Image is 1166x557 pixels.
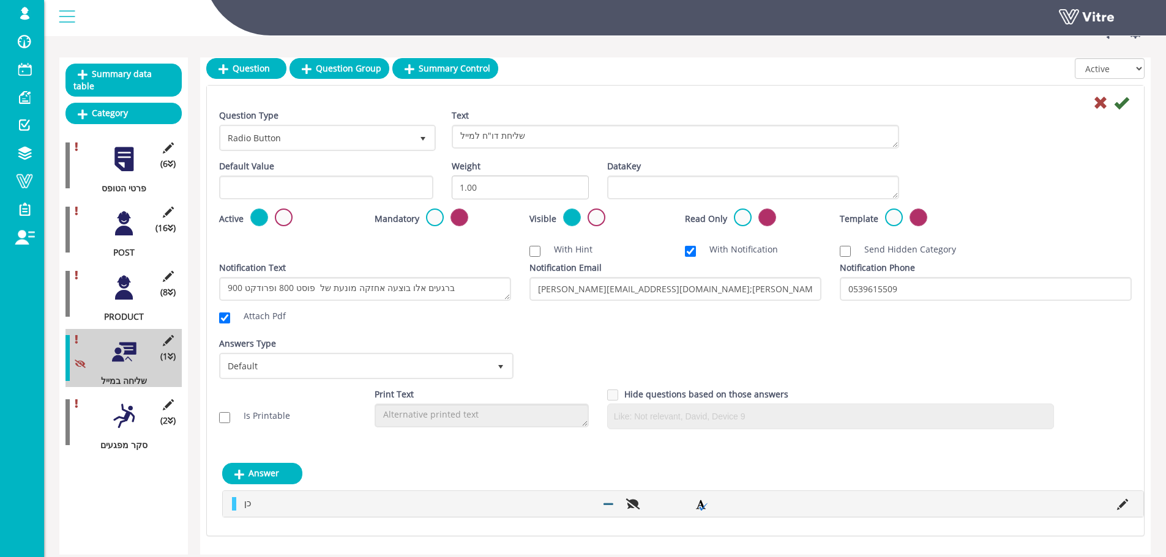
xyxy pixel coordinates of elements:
label: Visible [529,213,556,225]
input: Is Printable [219,412,230,423]
a: Answer [222,463,302,484]
textarea: שליחת דו"ח למייל [452,125,899,149]
input: Hide question based on answer [607,389,618,400]
a: Summary Control [392,58,498,79]
span: (16 ) [155,222,176,234]
div: PRODUCT [65,311,173,323]
a: Category [65,103,182,124]
label: With Hint [542,243,592,256]
label: Is Printable [231,410,290,422]
input: Attach Pdf [219,312,230,323]
span: (8 ) [160,286,176,298]
label: Print Text [375,388,414,400]
span: (1 ) [160,350,176,363]
span: select [412,127,434,149]
label: Active [219,213,244,225]
div: סקר מפגעים [65,439,173,451]
span: (6 ) [160,158,176,170]
div: POST [65,246,173,259]
label: Hide questions based on those answers [624,388,788,400]
input: Like: Not relevant, David, Device 9 [611,407,1051,426]
span: Radio Button [221,127,412,149]
a: Question [206,58,286,79]
label: Mandatory [375,213,419,225]
label: Question Type [219,109,278,122]
a: Question Group [290,58,389,79]
label: Notification Text [219,262,286,274]
label: Notification Phone [840,262,915,274]
div: פרטי הטופס [65,182,173,194]
textarea: ברגעים אלו בוצעה אחזקה מונעת של פוסט 800 ופרודקט 900 [219,277,511,301]
span: select [490,355,512,377]
input: With Hint [529,246,540,257]
input: Send Hidden Category [840,246,851,257]
input: example1@mail.com;example2@mail.com [529,277,821,301]
a: Summary data table [65,64,182,97]
label: Template [840,213,878,225]
label: Read Only [685,213,727,225]
label: Answers Type [219,338,276,350]
label: Attach Pdf [231,310,286,322]
span: כן [244,497,251,509]
label: Send Hidden Category [852,243,956,256]
input: With Notification [685,246,696,257]
label: Default Value [219,160,274,172]
label: Weight [452,160,480,172]
label: Text [452,109,469,122]
label: DataKey [607,160,641,172]
label: Notification Email [529,262,602,274]
span: Default [221,355,490,377]
span: (2 ) [160,415,176,427]
div: שליחה במייל [65,375,173,387]
label: With Notification [697,243,778,256]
